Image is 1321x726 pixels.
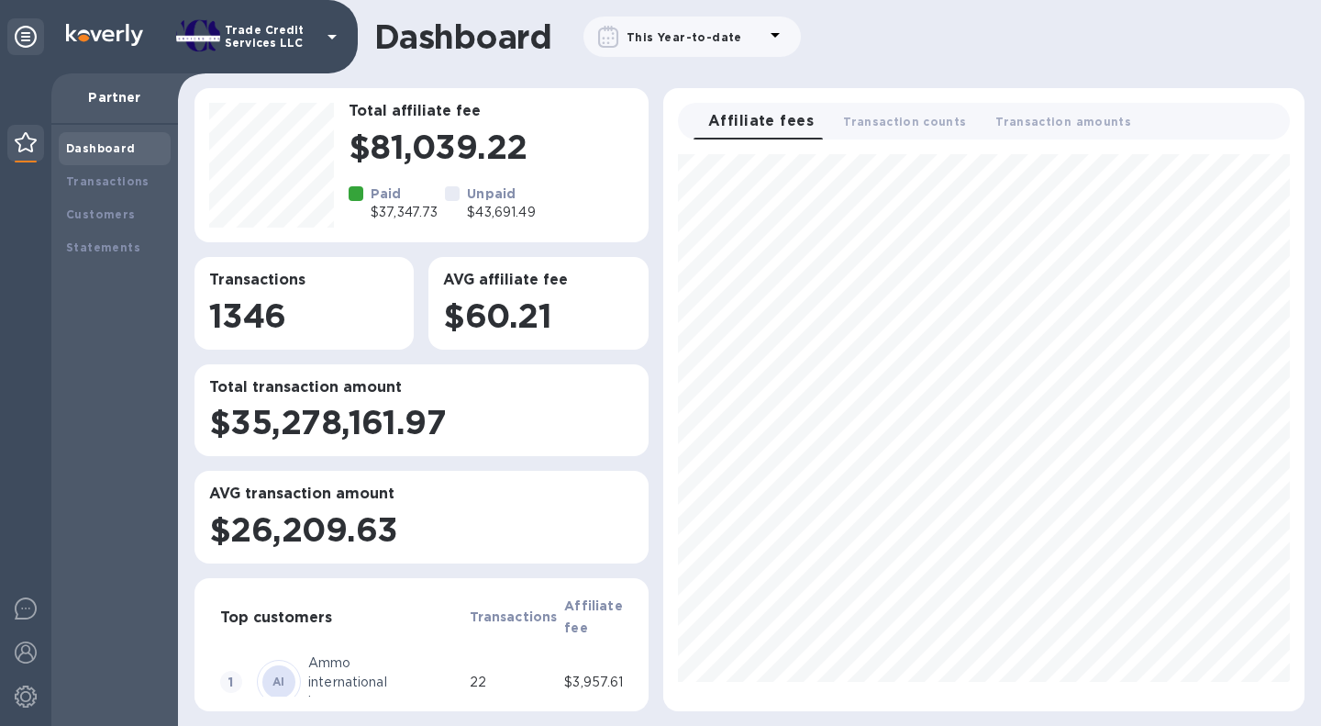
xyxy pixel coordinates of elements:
[467,184,535,203] p: Unpaid
[66,141,136,155] b: Dashboard
[209,296,399,335] h1: 1346
[66,207,136,221] b: Customers
[371,184,438,203] p: Paid
[470,673,558,692] div: 22
[308,673,462,692] div: international
[7,18,44,55] div: Unpin categories
[470,606,558,628] span: Transactions
[371,203,438,222] p: $37,347.73
[374,17,551,56] h1: Dashboard
[66,88,163,106] p: Partner
[66,24,143,46] img: Logo
[843,112,966,131] span: Transaction counts
[220,609,332,627] h3: Top customers
[995,112,1131,131] span: Transaction amounts
[272,675,285,688] b: AI
[627,30,742,44] b: This Year-to-date
[467,203,535,222] p: $43,691.49
[15,132,37,152] img: Partner
[470,609,558,624] b: Transactions
[349,103,634,120] h3: Total affiliate fee
[564,598,622,635] b: Affiliate fee
[66,174,150,188] b: Transactions
[443,296,633,335] h1: $60.21
[564,673,629,692] div: $3,957.61
[225,24,316,50] p: Trade Credit Services LLC
[209,403,634,441] h1: $35,278,161.97
[708,108,814,134] span: Affiliate fees
[209,272,399,289] h3: Transactions
[66,240,140,254] b: Statements
[308,692,462,711] div: inc
[443,272,633,289] h3: AVG affiliate fee
[209,510,634,549] h1: $26,209.63
[209,379,634,397] h3: Total transaction amount
[209,486,634,503] h3: AVG transaction amount
[349,128,634,166] h1: $81,039.22
[564,595,629,639] span: Affiliate fee
[308,653,462,673] div: Ammo
[220,671,242,693] span: 1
